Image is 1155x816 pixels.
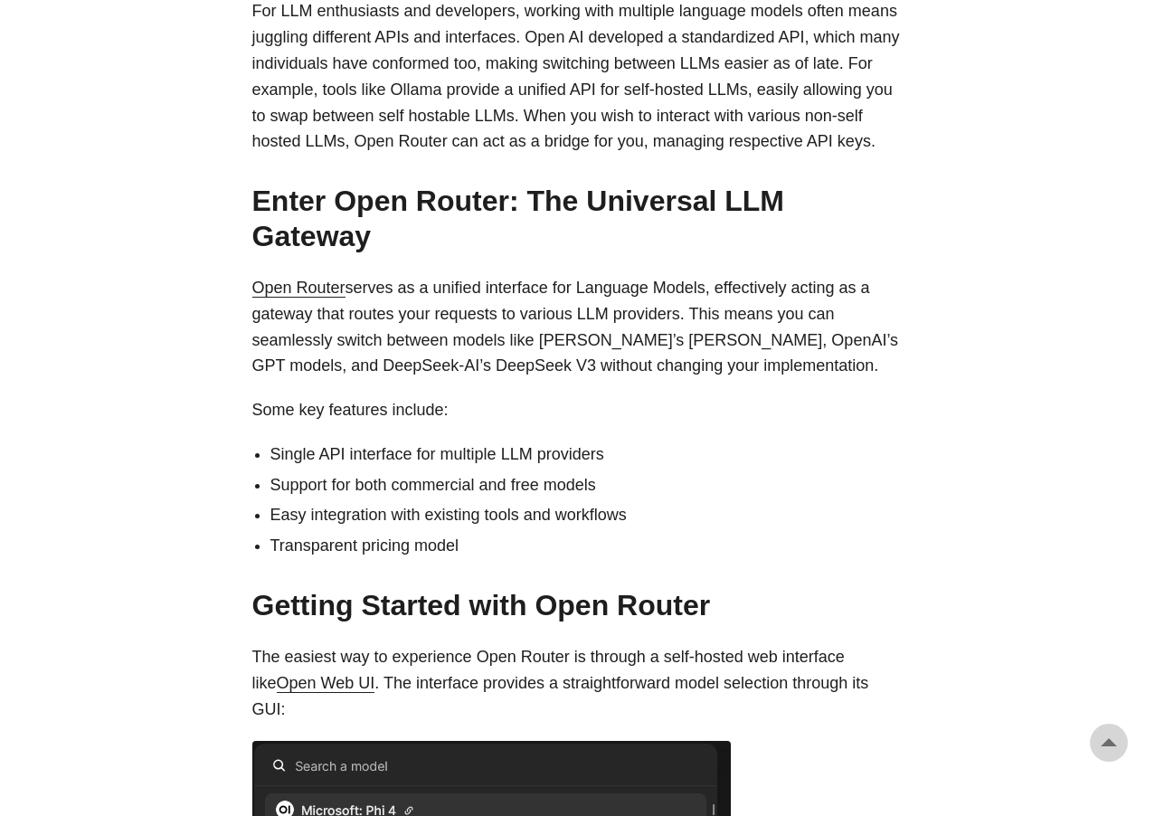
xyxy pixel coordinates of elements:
h2: Getting Started with Open Router [252,588,904,622]
p: The easiest way to experience Open Router is through a self-hosted web interface like . The inter... [252,644,904,722]
li: Support for both commercial and free models [270,472,904,498]
a: Open Router [252,279,346,297]
li: Single API interface for multiple LLM providers [270,441,904,468]
p: serves as a unified interface for Language Models, effectively acting as a gateway that routes yo... [252,275,904,379]
p: Some key features include: [252,397,904,423]
li: Easy integration with existing tools and workflows [270,502,904,528]
h2: Enter Open Router: The Universal LLM Gateway [252,184,904,253]
a: go to top [1090,724,1128,762]
a: Open Web UI [277,674,375,692]
li: Transparent pricing model [270,533,904,559]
